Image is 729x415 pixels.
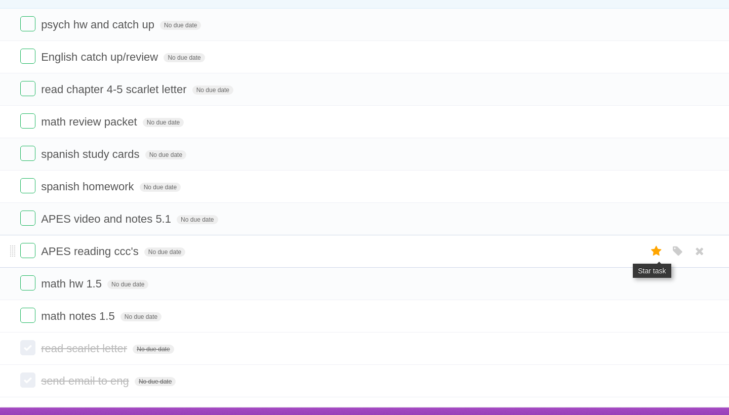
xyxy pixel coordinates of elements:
label: Star task [647,243,666,260]
span: psych hw and catch up [41,18,157,31]
label: Done [20,243,35,258]
span: No due date [177,215,218,224]
label: Done [20,275,35,290]
span: math hw 1.5 [41,277,104,290]
span: math review packet [41,115,140,128]
span: spanish study cards [41,148,142,160]
span: No due date [143,118,184,127]
span: No due date [160,21,201,30]
span: No due date [133,345,174,354]
label: Done [20,340,35,355]
label: Done [20,16,35,31]
span: read chapter 4-5 scarlet letter [41,83,189,96]
span: No due date [145,150,186,159]
span: read scarlet letter [41,342,130,355]
span: English catch up/review [41,51,160,63]
label: Done [20,146,35,161]
span: math notes 1.5 [41,310,117,322]
label: Done [20,113,35,129]
label: Done [20,81,35,96]
span: No due date [192,86,233,95]
span: No due date [135,377,176,386]
label: Done [20,178,35,193]
span: No due date [144,247,185,257]
span: send email to eng [41,375,132,387]
span: No due date [120,312,161,321]
span: No due date [107,280,148,289]
label: Done [20,211,35,226]
span: No due date [140,183,181,192]
span: No due date [164,53,205,62]
label: Done [20,372,35,388]
span: APES reading ccc's [41,245,141,258]
label: Done [20,49,35,64]
span: spanish homework [41,180,136,193]
span: APES video and notes 5.1 [41,213,174,225]
label: Done [20,308,35,323]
